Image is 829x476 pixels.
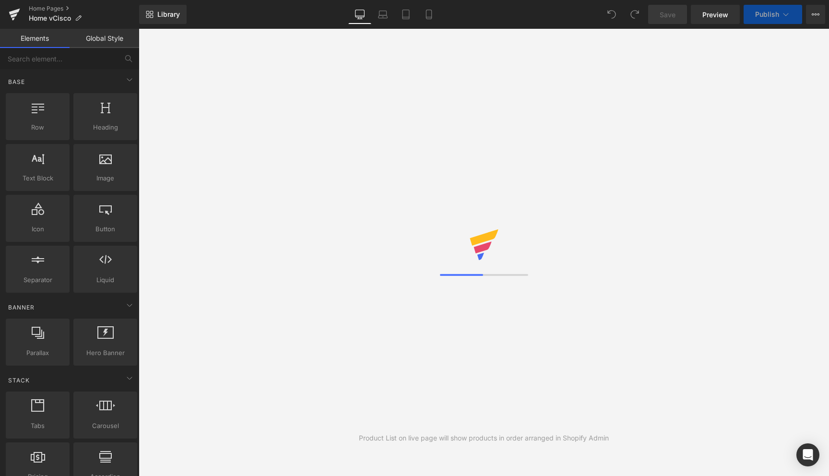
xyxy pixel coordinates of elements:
button: More [806,5,825,24]
div: Open Intercom Messenger [796,443,819,466]
a: New Library [139,5,187,24]
span: Separator [9,275,67,285]
span: Liquid [76,275,134,285]
a: Global Style [70,29,139,48]
span: Image [76,173,134,183]
a: Preview [691,5,740,24]
a: Laptop [371,5,394,24]
a: Mobile [417,5,440,24]
span: Banner [7,303,36,312]
span: Button [76,224,134,234]
span: Base [7,77,26,86]
span: Library [157,10,180,19]
span: Tabs [9,421,67,431]
span: Preview [702,10,728,20]
a: Home Pages [29,5,139,12]
span: Stack [7,376,31,385]
button: Undo [602,5,621,24]
span: Hero Banner [76,348,134,358]
span: Icon [9,224,67,234]
span: Carousel [76,421,134,431]
span: Row [9,122,67,132]
span: Save [660,10,675,20]
span: Heading [76,122,134,132]
span: Text Block [9,173,67,183]
span: Parallax [9,348,67,358]
span: Publish [755,11,779,18]
button: Redo [625,5,644,24]
div: Product List on live page will show products in order arranged in Shopify Admin [359,433,609,443]
span: Home vCisco [29,14,71,22]
a: Desktop [348,5,371,24]
button: Publish [744,5,802,24]
a: Tablet [394,5,417,24]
